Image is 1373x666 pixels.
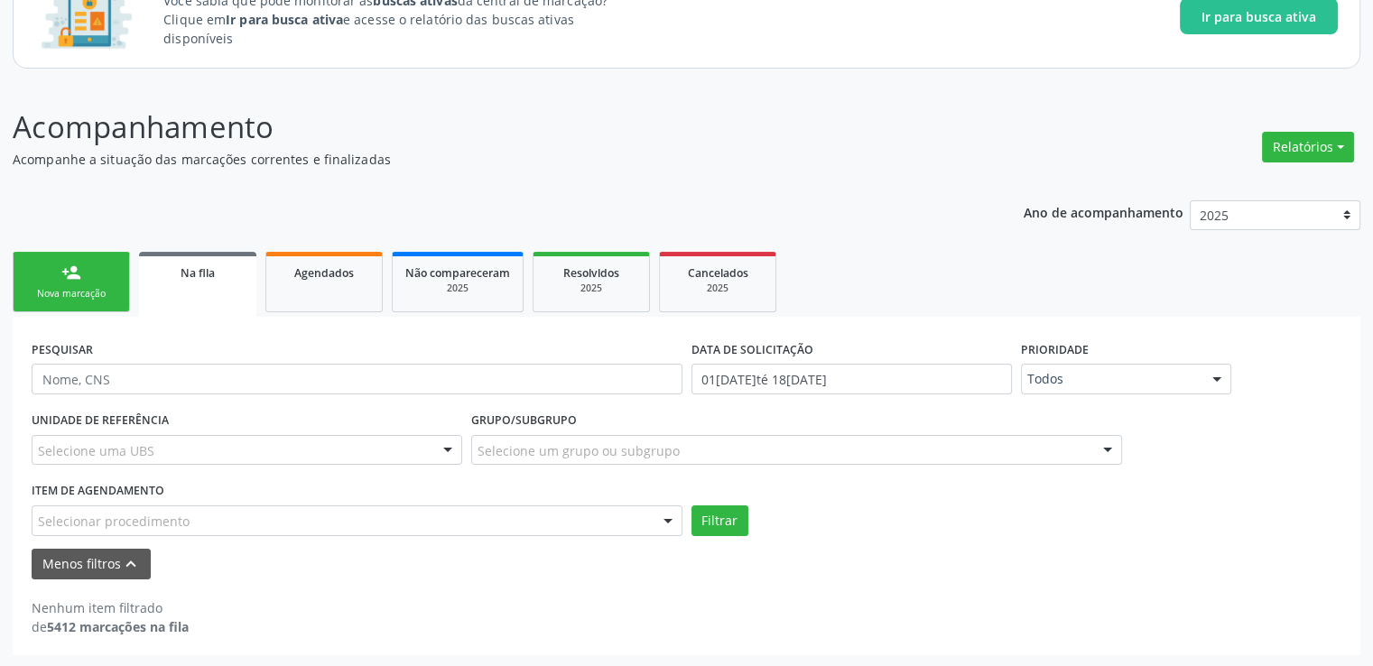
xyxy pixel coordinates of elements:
button: Menos filtroskeyboard_arrow_up [32,549,151,580]
label: Prioridade [1021,336,1089,364]
p: Acompanhamento [13,105,956,150]
label: Item de agendamento [32,477,164,505]
div: person_add [61,263,81,282]
span: Ir para busca ativa [1201,7,1316,26]
div: Nenhum item filtrado [32,598,189,617]
div: 2025 [405,282,510,295]
label: Grupo/Subgrupo [471,407,577,435]
span: Não compareceram [405,265,510,281]
button: Relatórios [1262,132,1354,162]
div: 2025 [546,282,636,295]
span: Selecionar procedimento [38,512,190,531]
span: Resolvidos [563,265,619,281]
p: Ano de acompanhamento [1024,200,1183,223]
span: Na fila [181,265,215,281]
input: Nome, CNS [32,364,682,394]
i: keyboard_arrow_up [121,554,141,574]
span: Agendados [294,265,354,281]
span: Todos [1027,370,1195,388]
label: DATA DE SOLICITAÇÃO [691,336,813,364]
p: Acompanhe a situação das marcações correntes e finalizadas [13,150,956,169]
span: Cancelados [688,265,748,281]
button: Filtrar [691,505,748,536]
input: Selecione um intervalo [691,364,1012,394]
strong: 5412 marcações na fila [47,618,189,635]
span: Selecione um grupo ou subgrupo [478,441,680,460]
div: 2025 [673,282,763,295]
label: UNIDADE DE REFERÊNCIA [32,407,169,435]
span: Selecione uma UBS [38,441,154,460]
label: PESQUISAR [32,336,93,364]
div: de [32,617,189,636]
div: Nova marcação [26,287,116,301]
strong: Ir para busca ativa [226,11,343,28]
